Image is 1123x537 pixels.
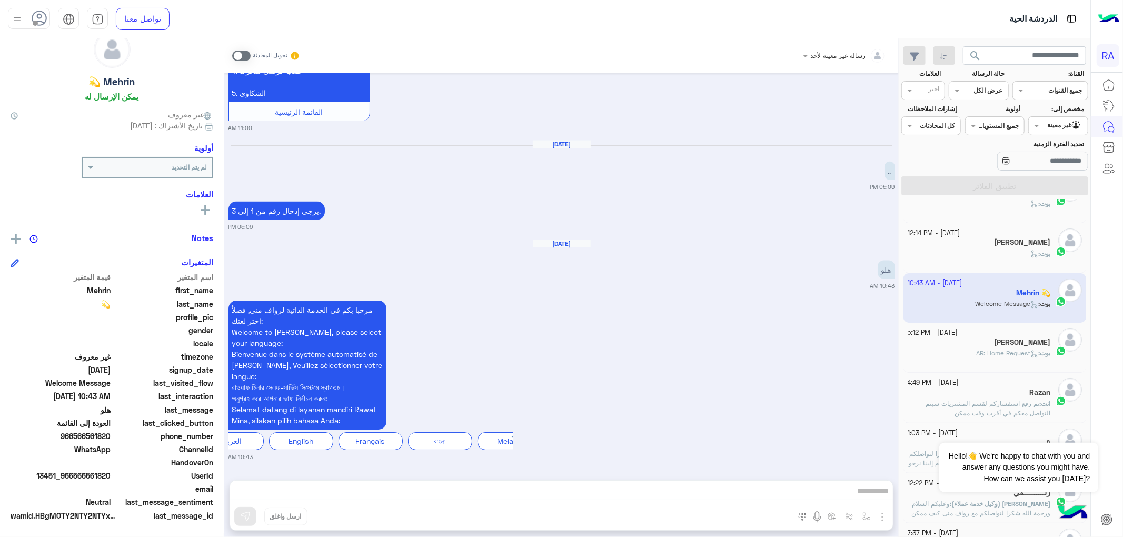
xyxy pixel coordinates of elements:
span: 2025-09-23T07:43:55.48Z [11,391,111,402]
b: لم يتم التحديد [172,163,207,171]
h6: أولوية [194,143,213,153]
img: profile [11,13,24,26]
h5: Zuhair Sadayo [994,338,1050,347]
small: [DATE] - 12:22 PM [908,479,961,489]
label: إشارات الملاحظات [902,104,957,114]
span: Hello!👋 We're happy to chat with you and answer any questions you might have. How can we assist y... [939,443,1098,492]
span: بوت [1040,200,1050,207]
span: غير معروف [11,351,111,362]
span: last_clicked_button [113,417,214,429]
b: : [1038,200,1050,207]
span: تاريخ الأشتراك : [DATE] [130,120,203,131]
span: غير معروف [168,109,213,120]
img: hulul-logo.png [1055,495,1091,532]
label: مخصص إلى: [1030,104,1084,114]
span: wamid.HBgMOTY2NTY2NTYxODIwFQIAEhggQUNCNEVGMjY5QTNBNzQ0NzFEMTVEQUVEMzcyRDk0OUYA [11,510,116,521]
span: اسم المتغير [113,272,214,283]
h6: [DATE] [533,240,591,247]
div: اختر [928,84,941,96]
span: UserId [113,470,214,481]
span: تم رفع استفساركم لقسم المشتريات سيتم التواصل معكم في أقرب وقت ممكن [926,400,1050,417]
span: last_interaction [113,391,214,402]
span: timezone [113,351,214,362]
img: defaultAdmin.png [94,32,130,67]
img: defaultAdmin.png [1058,378,1082,402]
img: defaultAdmin.png [1058,328,1082,352]
label: تحديد الفترة الزمنية [966,140,1084,149]
img: WhatsApp [1056,346,1066,356]
p: 22/9/2025, 5:09 PM [885,162,895,180]
div: Melayu [478,432,542,450]
small: 05:09 PM [228,223,253,231]
span: Welcome Message [11,377,111,389]
label: العلامات [902,69,941,78]
small: [DATE] - 1:03 PM [908,429,958,439]
span: رسالة غير معينة لأحد [811,52,866,59]
small: 10:43 AM [870,282,895,290]
img: tab [1065,12,1078,25]
span: email [113,483,214,494]
div: বাংলা [408,432,472,450]
small: تحويل المحادثة [253,52,287,60]
span: بوت [1040,349,1050,357]
img: tab [92,13,104,25]
span: search [969,49,982,62]
img: WhatsApp [1056,396,1066,406]
span: وعليكم السلام ورحمة الله شكرا لتواصلكم مع رواف منى كيف ممكن أساعدكم [911,500,1050,526]
span: null [11,457,111,468]
b: : [1038,250,1050,257]
span: gender [113,325,214,336]
a: tab [87,8,108,30]
small: [DATE] - 4:49 PM [908,378,959,388]
span: 2 [11,444,111,455]
span: null [11,483,111,494]
img: add [11,234,21,244]
span: 💫 [11,299,111,310]
img: WhatsApp [1056,246,1066,257]
span: 966566561820 [11,431,111,442]
label: حالة الرسالة [950,69,1005,78]
h6: العلامات [11,190,213,199]
span: profile_pic [113,312,214,323]
span: last_message [113,404,214,415]
p: 23/9/2025, 10:43 AM [878,261,895,279]
span: القائمة الرئيسية [275,107,323,116]
b: : [1039,400,1050,407]
img: WhatsApp [1056,196,1066,206]
h6: المتغيرات [181,257,213,267]
span: 2024-12-03T14:51:01.922Z [11,364,111,375]
button: search [963,46,989,69]
b: : [950,500,1050,508]
span: last_message_id [118,510,213,521]
img: defaultAdmin.png [1058,228,1082,252]
button: ارسل واغلق [264,508,307,525]
div: RA [1097,44,1119,67]
p: الدردشة الحية [1009,12,1057,26]
span: null [11,338,111,349]
span: locale [113,338,214,349]
small: [DATE] - 5:12 PM [908,328,958,338]
h5: Ahmed Al-Aishat [994,238,1050,247]
span: phone_number [113,431,214,442]
small: 11:00 AM [228,124,253,132]
h6: يمكن الإرسال له [85,92,139,101]
h6: [DATE] [533,141,591,148]
div: Français [339,432,403,450]
label: القناة: [1014,69,1085,78]
span: [PERSON_NAME] (وكيل خدمة عملاء) [951,500,1050,508]
h5: Razan [1029,388,1050,397]
span: بوت [1040,250,1050,257]
span: هلو [11,404,111,415]
small: 10:43 AM [228,453,253,461]
img: WhatsApp [1056,496,1066,507]
span: العودة إلى القائمة [11,417,111,429]
span: قيمة المتغير [11,272,111,283]
img: Logo [1098,8,1119,30]
img: notes [29,235,38,243]
h5: Mehrin 💫 [89,76,135,88]
span: 13451_966566561820 [11,470,111,481]
a: تواصل معنا [116,8,170,30]
p: 23/9/2025, 10:43 AM [228,301,386,430]
small: 05:09 PM [870,183,895,191]
p: 22/9/2025, 5:09 PM [228,202,325,220]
